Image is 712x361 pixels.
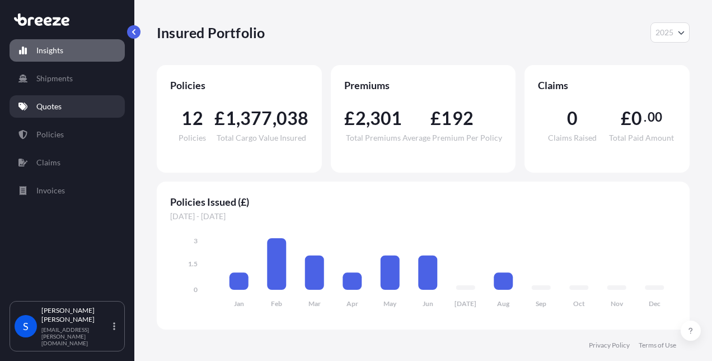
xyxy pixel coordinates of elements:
[10,151,125,174] a: Claims
[41,326,111,346] p: [EMAIL_ADDRESS][PERSON_NAME][DOMAIN_NAME]
[402,134,502,142] span: Average Premium Per Policy
[644,113,647,122] span: .
[240,109,273,127] span: 377
[10,39,125,62] a: Insights
[649,299,661,308] tspan: Dec
[179,134,206,142] span: Policies
[36,101,62,112] p: Quotes
[226,109,236,127] span: 1
[273,109,277,127] span: ,
[650,22,690,43] button: Year Selector
[36,73,73,84] p: Shipments
[430,109,441,127] span: £
[344,109,355,127] span: £
[611,299,624,308] tspan: Nov
[366,109,370,127] span: ,
[188,260,198,268] tspan: 1.5
[567,109,578,127] span: 0
[234,299,244,308] tspan: Jan
[217,134,306,142] span: Total Cargo Value Insured
[236,109,240,127] span: ,
[277,109,309,127] span: 038
[157,24,265,41] p: Insured Portfolio
[10,95,125,118] a: Quotes
[536,299,546,308] tspan: Sep
[194,237,198,245] tspan: 3
[194,285,198,294] tspan: 0
[181,109,203,127] span: 12
[170,195,676,209] span: Policies Issued (£)
[648,113,662,122] span: 00
[271,299,282,308] tspan: Feb
[355,109,366,127] span: 2
[10,123,125,146] a: Policies
[538,78,676,92] span: Claims
[170,211,676,222] span: [DATE] - [DATE]
[423,299,433,308] tspan: Jun
[10,67,125,90] a: Shipments
[36,45,63,56] p: Insights
[214,109,225,127] span: £
[308,299,321,308] tspan: Mar
[170,78,308,92] span: Policies
[36,185,65,196] p: Invoices
[455,299,476,308] tspan: [DATE]
[346,134,401,142] span: Total Premiums
[370,109,402,127] span: 301
[344,78,502,92] span: Premiums
[548,134,597,142] span: Claims Raised
[497,299,510,308] tspan: Aug
[10,179,125,202] a: Invoices
[609,134,674,142] span: Total Paid Amount
[36,157,60,168] p: Claims
[621,109,631,127] span: £
[383,299,397,308] tspan: May
[639,341,676,350] a: Terms of Use
[441,109,474,127] span: 192
[589,341,630,350] a: Privacy Policy
[41,306,111,324] p: [PERSON_NAME] [PERSON_NAME]
[655,27,673,38] span: 2025
[36,129,64,140] p: Policies
[631,109,642,127] span: 0
[573,299,585,308] tspan: Oct
[23,321,29,332] span: S
[346,299,358,308] tspan: Apr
